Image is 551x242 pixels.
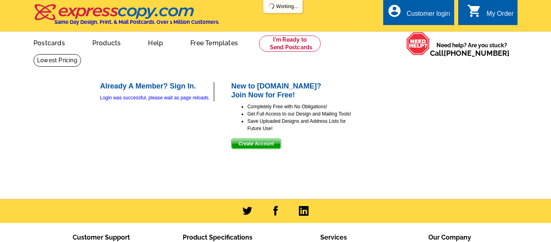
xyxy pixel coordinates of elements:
[387,9,450,19] a: account_circle Customer login
[444,49,509,57] a: [PHONE_NUMBER]
[247,118,352,132] li: Save Uploaded Designs and Address Lists for Future Use!
[135,33,176,52] a: Help
[232,139,281,149] span: Create Account
[486,10,513,21] div: My Order
[231,82,352,99] h2: New to [DOMAIN_NAME]? Join Now for Free!
[430,49,509,57] span: Call
[428,234,471,241] span: Our Company
[467,9,513,19] a: shopping_cart My Order
[407,10,450,21] div: Customer login
[100,94,213,101] div: Login was successful, please wait as page reloads.
[387,4,402,18] i: account_circle
[320,234,347,241] span: Services
[33,10,219,25] a: Same Day Design, Print, & Mail Postcards. Over 1 Million Customers.
[177,33,251,52] a: Free Templates
[430,41,513,57] span: Need help? Are you stuck?
[100,82,213,91] h2: Already A Member? Sign In.
[268,3,275,9] img: loading...
[231,139,281,149] button: Create Account
[21,33,78,52] a: Postcards
[247,103,352,110] li: Completely Free with No Obligations!
[73,234,130,241] span: Customer Support
[467,4,482,18] i: shopping_cart
[79,33,134,52] a: Products
[54,19,219,25] h4: Same Day Design, Print, & Mail Postcards. Over 1 Million Customers.
[406,32,430,55] img: help
[247,110,352,118] li: Get Full Access to our Design and Mailing Tools!
[183,234,253,241] span: Product Specifications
